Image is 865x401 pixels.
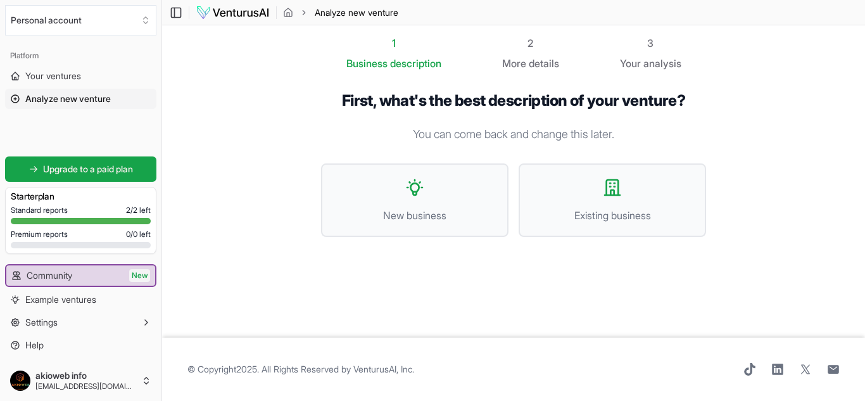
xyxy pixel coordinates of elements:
span: Standard reports [11,205,68,215]
a: Example ventures [5,290,156,310]
span: Analyze new venture [315,6,398,19]
span: 0 / 0 left [126,229,151,239]
span: Premium reports [11,229,68,239]
span: Business [346,56,388,71]
a: VenturusAI, Inc [353,364,412,374]
span: akioweb info [35,370,136,381]
span: Help [25,339,44,352]
span: New business [335,208,495,223]
button: akioweb info[EMAIL_ADDRESS][DOMAIN_NAME] [5,366,156,396]
span: Analyze new venture [25,92,111,105]
div: 3 [620,35,681,51]
span: Your [620,56,641,71]
span: Existing business [533,208,692,223]
a: Your ventures [5,66,156,86]
button: Select an organization [5,5,156,35]
p: You can come back and change this later. [321,125,706,143]
span: Your ventures [25,70,81,82]
span: Upgrade to a paid plan [43,163,133,175]
div: Platform [5,46,156,66]
a: Help [5,335,156,355]
button: New business [321,163,508,237]
a: CommunityNew [6,265,155,286]
img: logo [196,5,270,20]
span: description [390,57,441,70]
button: Existing business [519,163,706,237]
button: Settings [5,312,156,333]
div: 1 [346,35,441,51]
span: [EMAIL_ADDRESS][DOMAIN_NAME] [35,381,136,391]
span: Example ventures [25,293,96,306]
span: 2 / 2 left [126,205,151,215]
span: © Copyright 2025 . All Rights Reserved by . [187,363,414,376]
h3: Starter plan [11,190,151,203]
span: Settings [25,316,58,329]
span: Community [27,269,72,282]
h1: First, what's the best description of your venture? [321,91,706,110]
div: 2 [502,35,559,51]
span: details [529,57,559,70]
nav: breadcrumb [283,6,398,19]
a: Analyze new venture [5,89,156,109]
span: analysis [643,57,681,70]
a: Upgrade to a paid plan [5,156,156,182]
img: ACg8ocJQk93yL7Hk9XZFXhUJjDzJD6ko3jYMfkuXGUj-H3uxf5V73_4=s96-c [10,371,30,391]
span: New [129,269,150,282]
span: More [502,56,526,71]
